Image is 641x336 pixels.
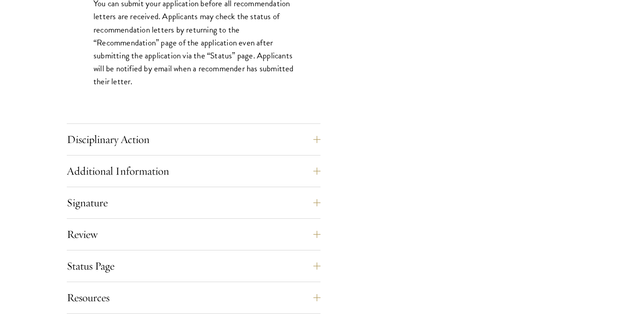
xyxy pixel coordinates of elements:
button: Disciplinary Action [67,129,320,150]
button: Status Page [67,255,320,277]
button: Signature [67,192,320,213]
button: Additional Information [67,160,320,182]
button: Review [67,224,320,245]
button: Resources [67,287,320,308]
